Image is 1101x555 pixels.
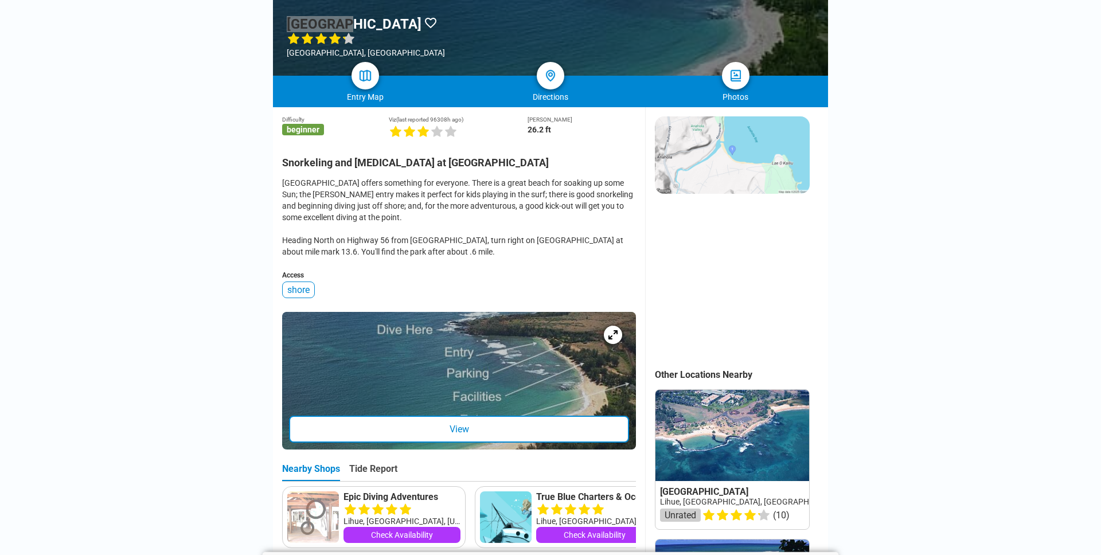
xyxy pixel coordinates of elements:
[287,16,421,32] h1: [GEOGRAPHIC_DATA]
[458,92,643,101] div: Directions
[343,515,460,527] div: Lihue, [GEOGRAPHIC_DATA], [US_STATE]
[289,416,629,443] div: View
[282,124,324,135] span: beginner
[349,463,397,481] div: Tide Report
[655,369,828,380] div: Other Locations Nearby
[282,463,340,481] div: Nearby Shops
[536,527,653,543] a: Check Availability
[865,11,1090,169] iframe: Sign in with Google Dialog
[282,312,636,450] a: entry mapView
[287,48,445,57] div: [GEOGRAPHIC_DATA], [GEOGRAPHIC_DATA]
[343,527,460,543] a: Check Availability
[722,62,749,89] a: photos
[343,491,460,503] a: Epic Diving Adventures
[282,116,389,123] div: Difficulty
[282,177,636,257] div: [GEOGRAPHIC_DATA] offers something for everyone. There is a great beach for soaking up some Sun; ...
[287,491,339,543] img: Epic Diving Adventures
[480,491,532,543] img: True Blue Charters & Ocean Sports
[536,491,653,503] a: True Blue Charters & Ocean Sports
[273,92,458,101] div: Entry Map
[352,62,379,89] a: map
[282,150,636,169] h2: Snorkeling and [MEDICAL_DATA] at [GEOGRAPHIC_DATA]
[528,116,636,123] div: [PERSON_NAME]
[655,205,809,349] iframe: Advertisement
[544,69,557,83] img: directions
[358,69,372,83] img: map
[643,92,828,101] div: Photos
[655,116,810,194] img: staticmap
[282,271,636,279] div: Access
[389,116,527,123] div: Viz (last reported 96308h ago)
[536,515,653,527] div: Lihue, [GEOGRAPHIC_DATA], [US_STATE]
[729,69,743,83] img: photos
[282,282,315,298] div: shore
[528,125,636,134] div: 26.2 ft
